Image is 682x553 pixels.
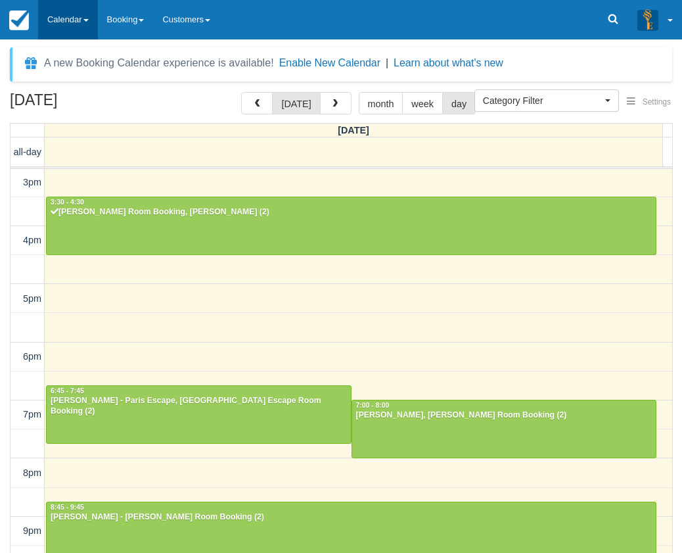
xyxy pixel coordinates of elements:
[279,57,380,70] button: Enable New Calendar
[50,207,652,218] div: [PERSON_NAME] Room Booking, [PERSON_NAME] (2)
[51,504,84,511] span: 8:45 - 9:45
[51,387,84,395] span: 6:45 - 7:45
[442,92,476,114] button: day
[23,468,41,478] span: 8pm
[23,409,41,420] span: 7pm
[359,92,403,114] button: month
[394,57,503,68] a: Learn about what's new
[272,92,320,114] button: [DATE]
[643,97,671,107] span: Settings
[23,525,41,536] span: 9pm
[356,402,390,409] span: 7:00 - 8:00
[44,55,274,71] div: A new Booking Calendar experience is available!
[14,147,41,157] span: all-day
[46,385,352,443] a: 6:45 - 7:45[PERSON_NAME] - Paris Escape, [GEOGRAPHIC_DATA] Escape Room Booking (2)
[10,92,176,116] h2: [DATE]
[355,410,653,421] div: [PERSON_NAME], [PERSON_NAME] Room Booking (2)
[402,92,443,114] button: week
[619,93,679,112] button: Settings
[338,125,369,135] span: [DATE]
[51,199,84,206] span: 3:30 - 4:30
[46,197,656,254] a: 3:30 - 4:30[PERSON_NAME] Room Booking, [PERSON_NAME] (2)
[23,293,41,304] span: 5pm
[483,94,602,107] span: Category Filter
[9,11,29,30] img: checkfront-main-nav-mini-logo.png
[23,351,41,362] span: 6pm
[474,89,619,112] button: Category Filter
[352,400,657,458] a: 7:00 - 8:00[PERSON_NAME], [PERSON_NAME] Room Booking (2)
[637,9,658,30] img: A3
[386,57,388,68] span: |
[23,177,41,187] span: 3pm
[50,396,348,417] div: [PERSON_NAME] - Paris Escape, [GEOGRAPHIC_DATA] Escape Room Booking (2)
[23,235,41,245] span: 4pm
[50,512,652,523] div: [PERSON_NAME] - [PERSON_NAME] Room Booking (2)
